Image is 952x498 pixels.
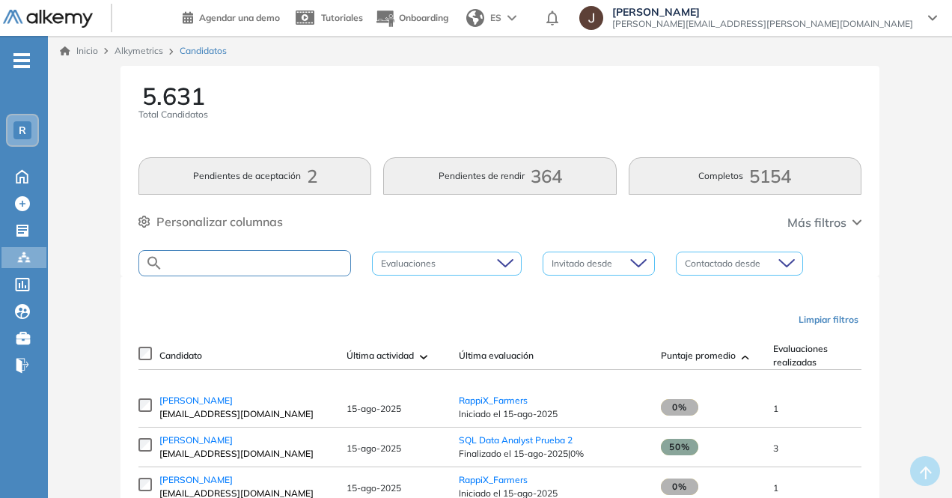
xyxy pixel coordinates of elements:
[773,403,778,414] span: 1
[773,342,857,369] span: Evaluaciones realizadas
[459,395,528,406] a: RappiX_Farmers
[321,12,363,23] span: Tutoriales
[180,44,227,58] span: Candidatos
[159,474,233,485] span: [PERSON_NAME]
[507,15,516,21] img: arrow
[138,213,283,231] button: Personalizar columnas
[159,434,332,447] a: [PERSON_NAME]
[661,479,698,495] span: 0%
[138,108,208,121] span: Total Candidatos
[466,9,484,27] img: world
[459,407,646,421] span: Iniciado el 15-ago-2025
[459,349,534,362] span: Última evaluación
[19,124,26,136] span: R
[629,157,861,195] button: Completos5154
[13,59,30,62] i: -
[612,18,913,30] span: [PERSON_NAME][EMAIL_ADDRESS][PERSON_NAME][DOMAIN_NAME]
[383,157,616,195] button: Pendientes de rendir364
[773,443,778,454] span: 3
[159,447,332,461] span: [EMAIL_ADDRESS][DOMAIN_NAME]
[661,399,698,416] span: 0%
[661,349,736,362] span: Puntaje promedio
[773,482,778,494] span: 1
[742,355,749,359] img: [missing "en.ARROW_ALT" translation]
[787,213,846,231] span: Más filtros
[159,434,233,446] span: [PERSON_NAME]
[347,349,414,362] span: Última actividad
[159,394,332,407] a: [PERSON_NAME]
[145,254,163,273] img: SEARCH_ALT
[459,447,646,461] span: Finalizado el 15-ago-2025 | 0%
[115,45,163,56] span: Alkymetrics
[159,407,332,421] span: [EMAIL_ADDRESS][DOMAIN_NAME]
[347,443,401,454] span: 15-ago-2025
[156,213,283,231] span: Personalizar columnas
[199,12,280,23] span: Agendar una demo
[612,6,913,18] span: [PERSON_NAME]
[490,11,501,25] span: ES
[142,84,205,108] span: 5.631
[347,403,401,414] span: 15-ago-2025
[183,7,280,25] a: Agendar una demo
[459,474,528,485] a: RappiX_Farmers
[787,213,861,231] button: Más filtros
[420,355,427,359] img: [missing "en.ARROW_ALT" translation]
[459,434,573,446] a: SQL Data Analyst Prueba 2
[793,307,864,332] button: Limpiar filtros
[60,44,98,58] a: Inicio
[347,482,401,494] span: 15-ago-2025
[3,10,93,28] img: Logo
[399,12,448,23] span: Onboarding
[159,395,233,406] span: [PERSON_NAME]
[661,439,698,455] span: 50%
[159,473,332,487] a: [PERSON_NAME]
[159,349,202,362] span: Candidato
[138,157,371,195] button: Pendientes de aceptación2
[375,2,448,34] button: Onboarding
